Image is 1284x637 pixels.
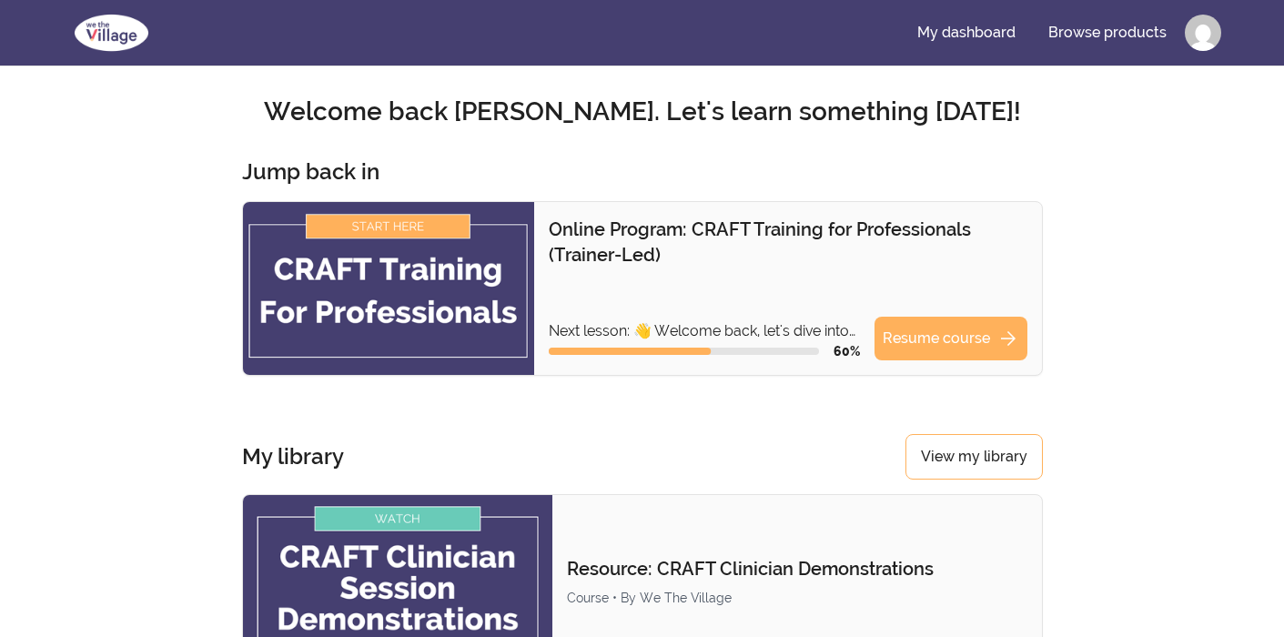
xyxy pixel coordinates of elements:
div: Course progress [549,348,819,355]
span: arrow_forward [997,328,1019,349]
img: We The Village logo [64,11,159,55]
h2: Welcome back [PERSON_NAME]. Let's learn something [DATE]! [64,96,1221,128]
img: Profile image for Jennifer [1185,15,1221,51]
h3: Jump back in [242,157,379,187]
nav: Main [903,11,1221,55]
h3: My library [242,442,344,471]
img: Product image for Online Program: CRAFT Training for Professionals (Trainer-Led) [243,202,534,375]
div: Course • By We The Village [567,589,1026,607]
a: Resume coursearrow_forward [875,317,1027,360]
p: Next lesson: 👋 Welcome back, let's dive into Reinforcement! [549,320,860,342]
span: 60 % [834,344,860,359]
a: My dashboard [903,11,1030,55]
a: Browse products [1034,11,1181,55]
p: Online Program: CRAFT Training for Professionals (Trainer-Led) [549,217,1027,268]
a: View my library [905,434,1043,480]
p: Resource: CRAFT Clinician Demonstrations [567,556,1026,581]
